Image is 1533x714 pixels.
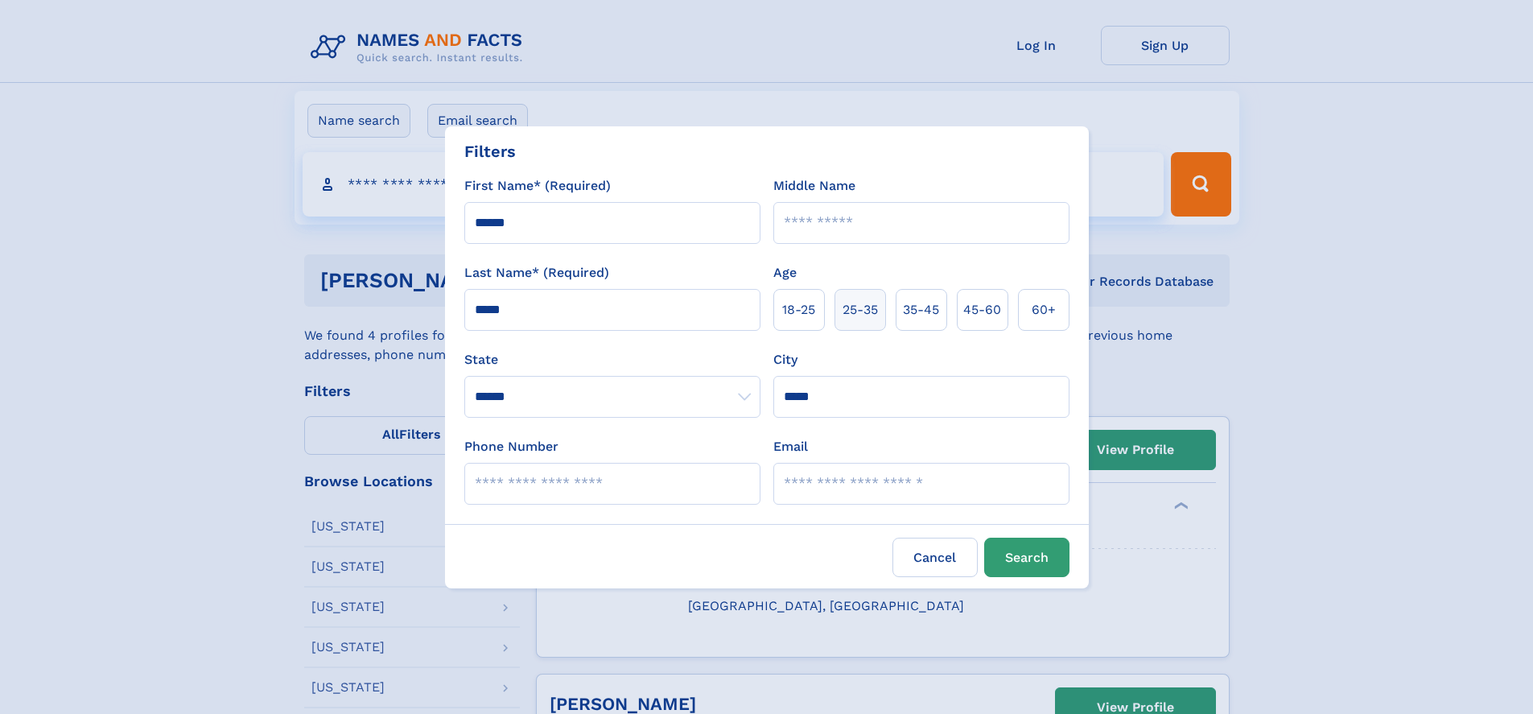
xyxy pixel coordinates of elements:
label: Email [773,437,808,456]
label: Last Name* (Required) [464,263,609,283]
label: State [464,350,760,369]
label: First Name* (Required) [464,176,611,196]
label: Age [773,263,797,283]
div: Filters [464,139,516,163]
span: 25‑35 [843,300,878,320]
span: 35‑45 [903,300,939,320]
label: Middle Name [773,176,855,196]
label: City [773,350,797,369]
label: Cancel [892,538,978,577]
span: 18‑25 [782,300,815,320]
span: 60+ [1032,300,1056,320]
button: Search [984,538,1069,577]
span: 45‑60 [963,300,1001,320]
label: Phone Number [464,437,558,456]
